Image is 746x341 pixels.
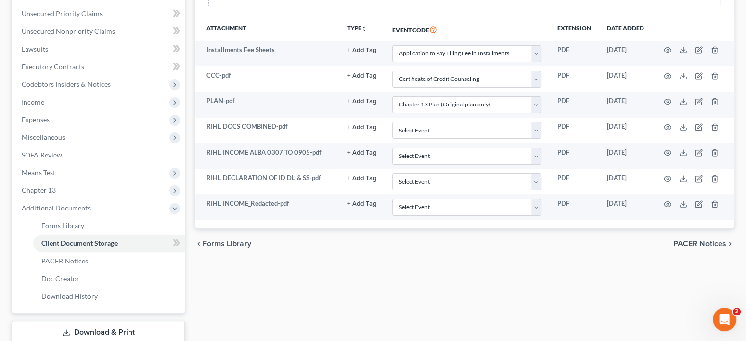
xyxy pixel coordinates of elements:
span: Download History [41,292,98,300]
td: PDF [549,143,599,169]
td: Installments Fee Sheets [195,41,339,66]
i: chevron_right [726,240,734,248]
span: PACER Notices [673,240,726,248]
span: Client Document Storage [41,239,118,247]
span: Unsecured Priority Claims [22,9,103,18]
td: PLAN-pdf [195,92,339,118]
button: + Add Tag [347,175,377,182]
span: Codebtors Insiders & Notices [22,80,111,88]
td: PDF [549,41,599,66]
a: Client Document Storage [33,235,185,252]
a: + Add Tag [347,96,377,105]
button: + Add Tag [347,98,377,105]
a: + Add Tag [347,71,377,80]
th: Attachment [195,18,339,41]
iframe: Intercom live chat [713,308,736,331]
span: Doc Creator [41,274,79,283]
button: + Add Tag [347,47,377,53]
a: + Add Tag [347,199,377,208]
span: Means Test [22,168,55,177]
a: Executory Contracts [14,58,185,76]
td: [DATE] [599,194,652,220]
a: + Add Tag [347,173,377,183]
span: Forms Library [41,221,84,230]
span: 2 [733,308,741,315]
a: + Add Tag [347,122,377,131]
a: Lawsuits [14,40,185,58]
i: unfold_more [361,26,367,32]
a: Forms Library [33,217,185,235]
a: Unsecured Priority Claims [14,5,185,23]
span: Expenses [22,115,50,124]
span: Income [22,98,44,106]
span: Miscellaneous [22,133,65,141]
button: PACER Notices chevron_right [673,240,734,248]
td: [DATE] [599,66,652,92]
a: SOFA Review [14,146,185,164]
span: Executory Contracts [22,62,84,71]
td: PDF [549,66,599,92]
button: + Add Tag [347,124,377,131]
button: TYPEunfold_more [347,26,367,32]
button: + Add Tag [347,150,377,156]
span: Forms Library [203,240,251,248]
td: [DATE] [599,143,652,169]
td: [DATE] [599,92,652,118]
td: [DATE] [599,169,652,194]
th: Event Code [385,18,549,41]
a: PACER Notices [33,252,185,270]
span: PACER Notices [41,257,88,265]
td: [DATE] [599,118,652,143]
td: RIHL DECLARATION OF ID DL & SS-pdf [195,169,339,194]
span: SOFA Review [22,151,62,159]
span: Lawsuits [22,45,48,53]
td: RIHL INCOME ALBA 0307 TO 0905-pdf [195,143,339,169]
span: Unsecured Nonpriority Claims [22,27,115,35]
td: [DATE] [599,41,652,66]
button: chevron_left Forms Library [195,240,251,248]
span: Chapter 13 [22,186,56,194]
span: Additional Documents [22,204,91,212]
a: + Add Tag [347,45,377,54]
td: CCC-pdf [195,66,339,92]
th: Extension [549,18,599,41]
a: + Add Tag [347,148,377,157]
td: PDF [549,118,599,143]
a: Doc Creator [33,270,185,288]
td: PDF [549,92,599,118]
i: chevron_left [195,240,203,248]
td: PDF [549,169,599,194]
td: RIHL DOCS COMBINED-pdf [195,118,339,143]
td: RIHL INCOME_Redacted-pdf [195,194,339,220]
button: + Add Tag [347,73,377,79]
a: Unsecured Nonpriority Claims [14,23,185,40]
button: + Add Tag [347,201,377,207]
th: Date added [599,18,652,41]
td: PDF [549,194,599,220]
a: Download History [33,288,185,305]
